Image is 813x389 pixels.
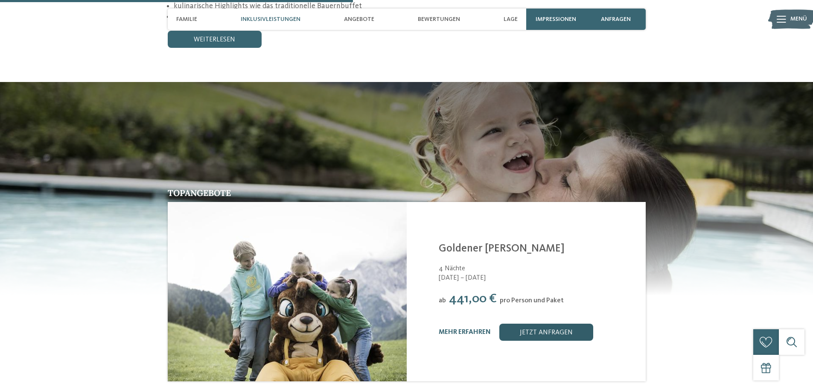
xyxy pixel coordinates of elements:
[168,187,231,198] span: Topangebote
[176,16,197,23] span: Familie
[601,16,631,23] span: anfragen
[536,16,576,23] span: Impressionen
[344,16,374,23] span: Angebote
[499,324,593,341] a: jetzt anfragen
[504,16,518,23] span: Lage
[439,329,491,336] a: mehr erfahren
[439,265,465,272] span: 4 Nächte
[439,297,446,304] span: ab
[500,297,564,304] span: pro Person und Paket
[174,1,645,12] li: kulinarische Highlights wie das traditionelle Bauernbuffet
[439,273,635,283] span: [DATE] – [DATE]
[449,292,497,305] span: 441,00 €
[418,16,460,23] span: Bewertungen
[439,243,565,254] a: Goldener [PERSON_NAME]
[168,31,262,48] a: weiterlesen
[241,16,300,23] span: Inklusivleistungen
[168,202,407,381] img: Goldener Herbst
